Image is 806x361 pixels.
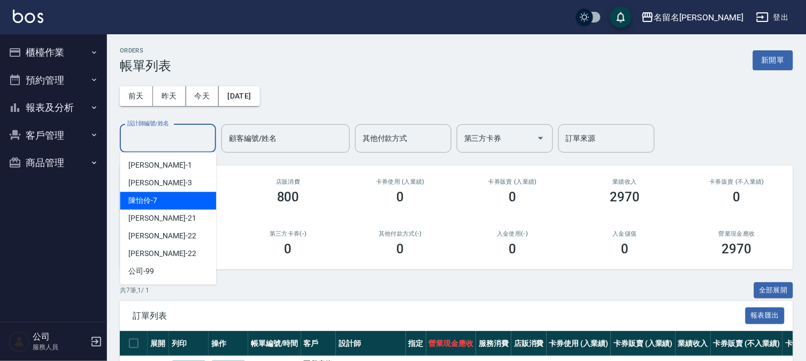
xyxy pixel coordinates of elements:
[426,331,477,356] th: 營業現金應收
[336,331,405,356] th: 設計師
[733,190,741,205] h3: 0
[4,66,103,94] button: 預約管理
[4,94,103,122] button: 報表及分析
[610,190,640,205] h3: 2970
[128,177,191,189] span: [PERSON_NAME] -3
[581,178,668,185] h2: 業績收入
[120,285,149,295] p: 共 7 筆, 1 / 1
[752,7,793,27] button: 登出
[469,178,556,185] h2: 卡券販賣 (入業績)
[33,332,87,342] h5: 公司
[127,119,169,127] label: 設計師編號/姓名
[120,47,171,54] h2: ORDERS
[753,50,793,70] button: 新開單
[509,190,516,205] h3: 0
[128,248,196,259] span: [PERSON_NAME] -22
[128,266,154,277] span: 公司 -99
[469,230,556,237] h2: 入金使用(-)
[581,230,668,237] h2: 入金儲值
[476,331,511,356] th: 服務消費
[711,331,782,356] th: 卡券販賣 (不入業績)
[511,331,547,356] th: 店販消費
[209,331,248,356] th: 操作
[610,6,632,28] button: save
[120,86,153,106] button: 前天
[128,230,196,242] span: [PERSON_NAME] -22
[133,311,746,321] span: 訂單列表
[746,310,785,320] a: 報表匯出
[611,331,675,356] th: 卡券販賣 (入業績)
[219,86,259,106] button: [DATE]
[397,242,404,257] h3: 0
[357,178,444,185] h2: 卡券使用 (入業績)
[397,190,404,205] h3: 0
[4,122,103,149] button: 客戶管理
[128,160,191,171] span: [PERSON_NAME] -1
[509,242,516,257] h3: 0
[13,10,43,23] img: Logo
[9,331,30,352] img: Person
[753,55,793,65] a: 新開單
[637,6,748,28] button: 名留名[PERSON_NAME]
[4,149,103,177] button: 商品管理
[277,190,300,205] h3: 800
[694,178,780,185] h2: 卡券販賣 (不入業績)
[245,178,332,185] h2: 店販消費
[153,86,186,106] button: 昨天
[148,331,169,356] th: 展開
[532,130,549,147] button: Open
[694,230,780,237] h2: 營業現金應收
[722,242,752,257] h3: 2970
[357,230,444,237] h2: 其他付款方式(-)
[186,86,219,106] button: 今天
[245,230,332,237] h2: 第三方卡券(-)
[128,195,157,206] span: 陳怡伶 -7
[754,282,794,299] button: 全部展開
[547,331,611,356] th: 卡券使用 (入業績)
[675,331,711,356] th: 業績收入
[120,58,171,73] h3: 帳單列表
[285,242,292,257] h3: 0
[169,331,209,356] th: 列印
[621,242,628,257] h3: 0
[406,331,426,356] th: 指定
[301,331,336,356] th: 客戶
[248,331,301,356] th: 帳單編號/時間
[33,342,87,352] p: 服務人員
[128,213,196,224] span: [PERSON_NAME] -21
[4,39,103,66] button: 櫃檯作業
[654,11,743,24] div: 名留名[PERSON_NAME]
[746,307,785,324] button: 報表匯出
